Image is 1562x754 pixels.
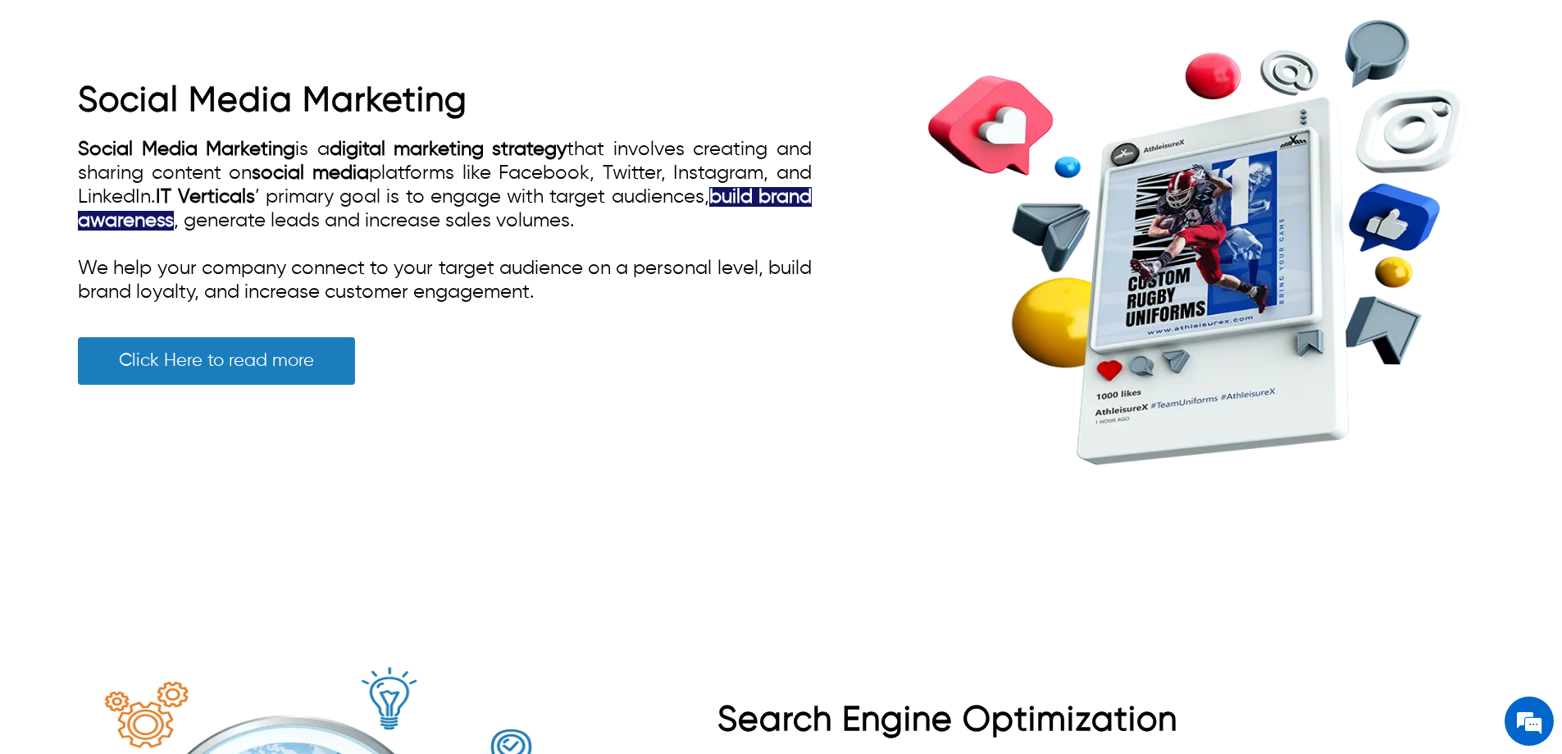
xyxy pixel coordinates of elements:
a: digital marketing strategy [330,139,567,159]
a: Search Engine Optimization [717,703,1177,738]
a: Social Media Marketing [78,139,295,159]
a: Social Media Marketing [78,84,467,118]
span: is a that involves creating and sharing content on platforms like Facebook, Twitter, Instagram, a... [78,139,812,302]
a: IT Verticals [156,187,254,207]
a: Click Here to read more [78,337,355,385]
a: social media [252,163,369,183]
